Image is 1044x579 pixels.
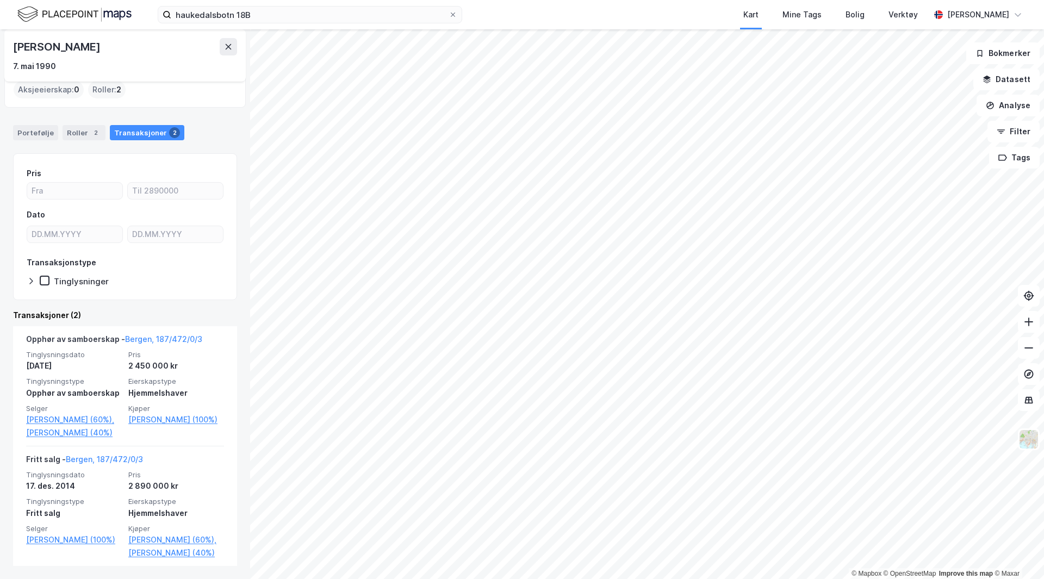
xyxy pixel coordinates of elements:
input: Fra [27,183,122,199]
span: Eierskapstype [128,497,224,506]
div: 2 [169,127,180,138]
a: Mapbox [852,570,881,577]
div: Fritt salg - [26,453,143,470]
a: [PERSON_NAME] (60%), [128,533,224,546]
span: Tinglysningstype [26,377,122,386]
span: Eierskapstype [128,377,224,386]
div: Hjemmelshaver [128,507,224,520]
span: Selger [26,404,122,413]
span: 2 [116,83,121,96]
div: 17. des. 2014 [26,480,122,493]
div: Aksjeeierskap : [14,81,84,98]
span: Pris [128,470,224,480]
input: Søk på adresse, matrikkel, gårdeiere, leietakere eller personer [171,7,449,23]
input: Til 2890000 [128,183,223,199]
a: OpenStreetMap [884,570,936,577]
div: Transaksjoner (2) [13,309,237,322]
div: Roller : [88,81,126,98]
input: DD.MM.YYYY [27,226,122,242]
img: logo.f888ab2527a4732fd821a326f86c7f29.svg [17,5,132,24]
div: Bolig [846,8,865,21]
div: 2 [90,127,101,138]
span: Pris [128,350,224,359]
div: [DATE] [26,359,122,372]
iframe: Chat Widget [990,527,1044,579]
div: Dato [27,208,45,221]
div: Kart [743,8,759,21]
div: [PERSON_NAME] [947,8,1009,21]
div: Mine Tags [782,8,822,21]
div: Hjemmelshaver [128,387,224,400]
span: Kjøper [128,404,224,413]
div: Portefølje [13,125,58,140]
a: Bergen, 187/472/0/3 [125,334,202,344]
button: Tags [989,147,1040,169]
button: Filter [987,121,1040,142]
a: [PERSON_NAME] (40%) [26,426,122,439]
div: Roller [63,125,105,140]
div: 2 890 000 kr [128,480,224,493]
a: [PERSON_NAME] (100%) [128,413,224,426]
span: Kjøper [128,524,224,533]
div: Opphør av samboerskap - [26,333,202,350]
div: Pris [27,167,41,180]
button: Bokmerker [966,42,1040,64]
span: Tinglysningsdato [26,470,122,480]
span: 0 [74,83,79,96]
div: Transaksjoner [110,125,184,140]
a: [PERSON_NAME] (60%), [26,413,122,426]
div: 7. mai 1990 [13,60,56,73]
div: [PERSON_NAME] [13,38,102,55]
a: [PERSON_NAME] (100%) [26,533,122,546]
button: Datasett [973,69,1040,90]
div: 2 450 000 kr [128,359,224,372]
div: Fritt salg [26,507,122,520]
div: Verktøy [888,8,918,21]
span: Selger [26,524,122,533]
button: Analyse [977,95,1040,116]
span: Tinglysningsdato [26,350,122,359]
a: [PERSON_NAME] (40%) [128,546,224,559]
div: Tinglysninger [54,276,109,287]
span: Tinglysningstype [26,497,122,506]
a: Bergen, 187/472/0/3 [66,455,143,464]
div: Opphør av samboerskap [26,387,122,400]
div: Transaksjonstype [27,256,96,269]
input: DD.MM.YYYY [128,226,223,242]
div: Kontrollprogram for chat [990,527,1044,579]
a: Improve this map [939,570,993,577]
img: Z [1018,429,1039,450]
